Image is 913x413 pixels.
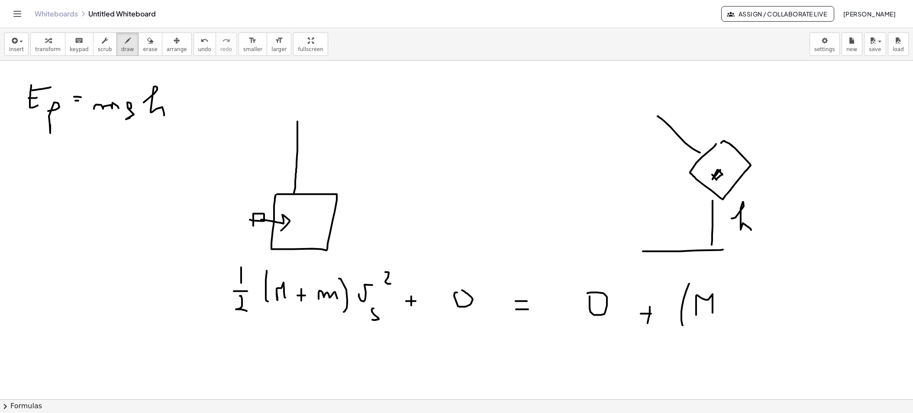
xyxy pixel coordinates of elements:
button: Assign / Collaborate Live [721,6,834,22]
span: arrange [167,46,187,52]
span: transform [35,46,61,52]
i: keyboard [75,35,83,46]
span: keypad [70,46,89,52]
span: draw [121,46,134,52]
button: arrange [162,32,192,56]
span: smaller [243,46,262,52]
button: settings [810,32,840,56]
i: redo [222,35,230,46]
button: transform [30,32,65,56]
button: insert [4,32,29,56]
span: undo [198,46,211,52]
span: fullscreen [298,46,323,52]
button: format_sizelarger [267,32,291,56]
i: format_size [275,35,283,46]
span: redo [220,46,232,52]
span: insert [9,46,24,52]
span: larger [271,46,287,52]
a: Whiteboards [35,10,78,18]
button: format_sizesmaller [239,32,267,56]
button: Toggle navigation [10,7,24,21]
button: fullscreen [293,32,328,56]
i: format_size [248,35,257,46]
button: save [864,32,886,56]
span: save [869,46,881,52]
button: new [842,32,862,56]
span: new [846,46,857,52]
button: redoredo [216,32,237,56]
button: scrub [93,32,117,56]
span: Assign / Collaborate Live [729,10,827,18]
button: erase [138,32,162,56]
span: erase [143,46,157,52]
span: settings [814,46,835,52]
button: undoundo [194,32,216,56]
span: load [893,46,904,52]
span: scrub [98,46,112,52]
button: load [888,32,909,56]
button: [PERSON_NAME] [836,6,903,22]
span: [PERSON_NAME] [843,10,896,18]
i: undo [200,35,209,46]
button: draw [116,32,139,56]
button: keyboardkeypad [65,32,94,56]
